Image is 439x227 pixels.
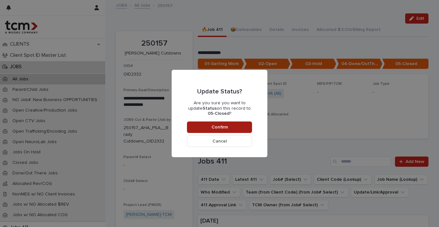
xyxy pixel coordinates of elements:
b: 05-Closed [208,111,229,116]
span: Cancel [212,139,227,143]
span: Confirm [212,125,228,129]
p: Update Status? [197,88,242,95]
button: Cancel [187,135,252,147]
b: Status [203,106,217,111]
p: Are you sure you want to update on this record to ? [187,100,252,116]
button: Confirm [187,121,252,133]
